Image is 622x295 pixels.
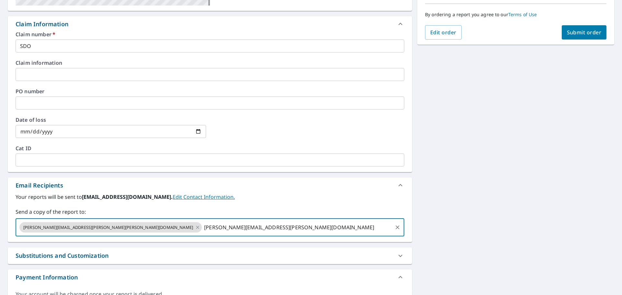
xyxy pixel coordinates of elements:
[16,251,109,260] div: Substitutions and Customization
[8,247,412,264] div: Substitutions and Customization
[8,269,412,285] div: Payment Information
[16,181,63,190] div: Email Recipients
[425,25,462,40] button: Edit order
[16,146,404,151] label: Cat ID
[16,273,78,282] div: Payment Information
[16,89,404,94] label: PO number
[567,29,602,36] span: Submit order
[16,208,404,216] label: Send a copy of the report to:
[16,32,404,37] label: Claim number
[430,29,456,36] span: Edit order
[508,11,537,17] a: Terms of Use
[16,117,206,122] label: Date of loss
[562,25,607,40] button: Submit order
[16,20,68,28] div: Claim Information
[19,222,202,233] div: [PERSON_NAME][EMAIL_ADDRESS][PERSON_NAME][PERSON_NAME][DOMAIN_NAME]
[173,193,235,200] a: EditContactInfo
[8,177,412,193] div: Email Recipients
[16,193,404,201] label: Your reports will be sent to
[16,60,404,65] label: Claim information
[393,223,402,232] button: Clear
[8,16,412,32] div: Claim Information
[19,224,197,231] span: [PERSON_NAME][EMAIL_ADDRESS][PERSON_NAME][PERSON_NAME][DOMAIN_NAME]
[82,193,173,200] b: [EMAIL_ADDRESS][DOMAIN_NAME].
[425,12,606,17] p: By ordering a report you agree to our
